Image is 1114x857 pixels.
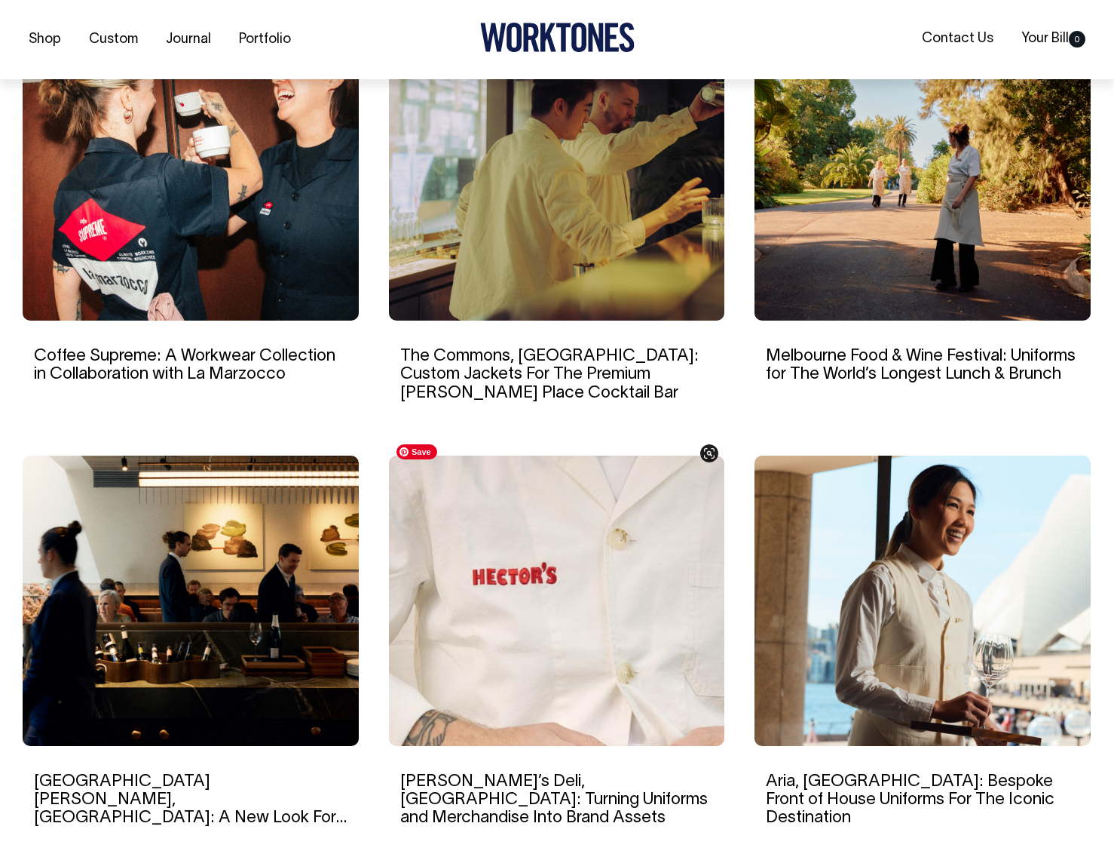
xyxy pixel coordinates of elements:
a: Custom [83,27,144,52]
a: Shop [23,27,67,52]
img: Melbourne Food & Wine Festival: Uniforms for The World’s Longest Lunch & Brunch [754,30,1091,321]
a: Journal [160,27,217,52]
a: Portfolio [233,27,297,52]
img: The Commons, Sydney: Custom Jackets For The Premium Martin Place Cocktail Bar [389,30,725,321]
img: Hector’s Deli, Melbourne: Turning Uniforms and Merchandise Into Brand Assets [389,456,725,746]
span: Save [396,444,437,459]
img: Saint Peter, Sydney: A New Look For The Most Anticipated Opening of 2024 [23,456,359,746]
span: 0 [1069,31,1085,48]
a: Your Bill0 [1015,26,1091,51]
a: Melbourne Food & Wine Festival: Uniforms for The World’s Longest Lunch & Brunch [766,349,1076,382]
img: Aria, Sydney: Bespoke Front of House Uniforms For The Iconic Destination [754,456,1091,746]
a: [GEOGRAPHIC_DATA][PERSON_NAME], [GEOGRAPHIC_DATA]: A New Look For The Most Anticipated Opening of... [34,774,347,844]
a: Coffee Supreme: A Workwear Collection in Collaboration with La Marzocco [34,349,335,382]
a: Contact Us [916,26,999,51]
img: Coffee Supreme: A Workwear Collection in Collaboration with La Marzocco [23,30,359,321]
a: [PERSON_NAME]’s Deli, [GEOGRAPHIC_DATA]: Turning Uniforms and Merchandise Into Brand Assets [400,774,708,825]
a: Aria, [GEOGRAPHIC_DATA]: Bespoke Front of House Uniforms For The Iconic Destination [766,774,1054,825]
a: The Commons, [GEOGRAPHIC_DATA]: Custom Jackets For The Premium [PERSON_NAME] Place Cocktail Bar [400,349,699,400]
